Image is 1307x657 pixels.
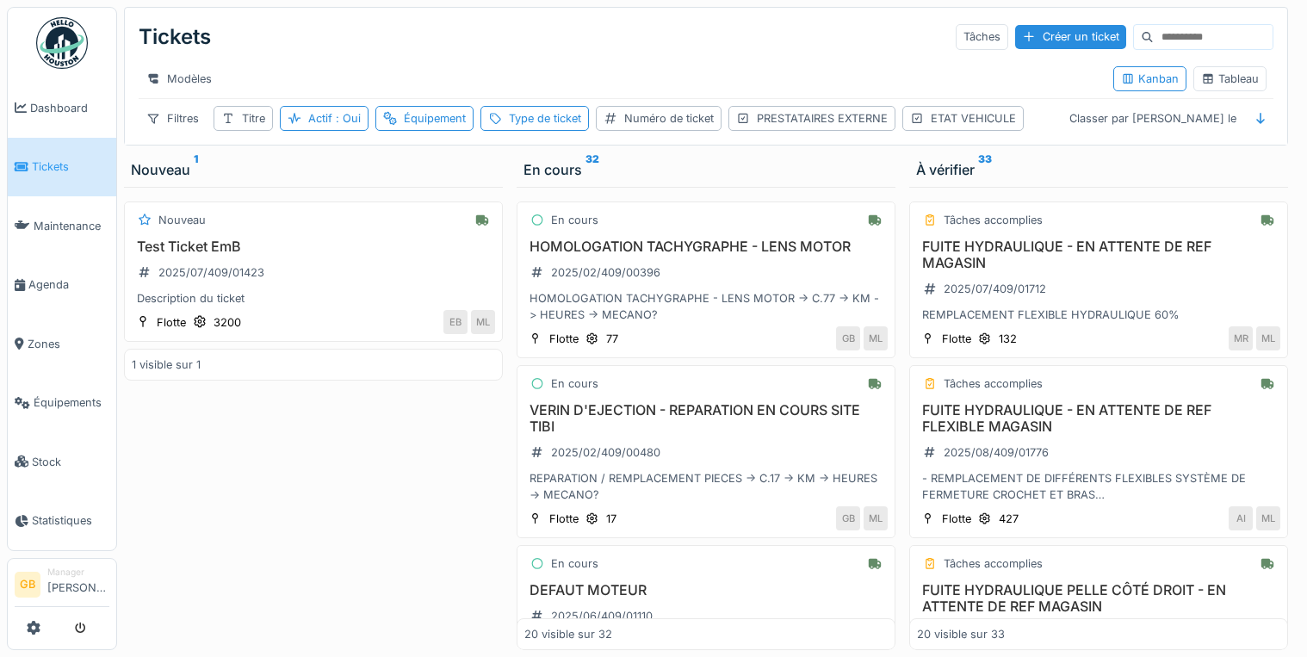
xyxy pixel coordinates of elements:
span: Dashboard [30,100,109,116]
span: Maintenance [34,218,109,234]
div: Créer un ticket [1015,25,1126,48]
div: Tableau [1201,71,1259,87]
div: REPARATION / REMPLACEMENT PIECES -> C.17 -> KM -> HEURES -> MECANO? [524,470,888,503]
div: HOMOLOGATION TACHYGRAPHE - LENS MOTOR -> C.77 -> KM -> HEURES -> MECANO? [524,290,888,323]
div: 2025/02/409/00396 [551,264,660,281]
div: 3200 [214,314,241,331]
a: Agenda [8,256,116,315]
a: Dashboard [8,78,116,138]
div: REMPLACEMENT FLEXIBLE HYDRAULIQUE 60% [917,307,1280,323]
div: 77 [606,331,618,347]
div: Kanban [1121,71,1179,87]
div: Équipement [404,110,466,127]
sup: 1 [194,159,198,180]
div: Flotte [157,314,186,331]
div: Titre [242,110,265,127]
div: 2025/08/409/01776 [944,444,1049,461]
div: Modèles [139,66,220,91]
li: [PERSON_NAME] [47,566,109,603]
h3: FUITE HYDRAULIQUE - EN ATTENTE DE REF MAGASIN [917,239,1280,271]
sup: 32 [585,159,599,180]
a: Zones [8,314,116,374]
div: Description du ticket [132,290,495,307]
div: EB [443,310,468,334]
div: Nouveau [158,212,206,228]
div: ML [1256,506,1280,530]
div: En cours [551,375,598,392]
div: 1 visible sur 1 [132,356,201,373]
div: ML [1256,326,1280,350]
div: 427 [999,511,1019,527]
div: Filtres [139,106,207,131]
div: ML [471,310,495,334]
div: ML [864,326,888,350]
div: 20 visible sur 33 [917,626,1005,642]
li: GB [15,572,40,598]
div: Tâches accomplies [944,212,1043,228]
div: Flotte [549,511,579,527]
a: Maintenance [8,196,116,256]
h3: DEFAUT MOTEUR [524,582,888,598]
a: Statistiques [8,492,116,551]
div: Actif [308,110,361,127]
a: Stock [8,432,116,492]
div: ML [864,506,888,530]
span: Agenda [28,276,109,293]
div: Tâches [956,24,1008,49]
div: MR [1229,326,1253,350]
span: Zones [28,336,109,352]
div: Nouveau [131,159,496,180]
h3: Test Ticket EmB [132,239,495,255]
span: Stock [32,454,109,470]
div: En cours [551,555,598,572]
div: Type de ticket [509,110,581,127]
div: En cours [523,159,889,180]
span: Équipements [34,394,109,411]
div: 20 visible sur 32 [524,626,612,642]
div: 2025/02/409/00480 [551,444,660,461]
div: PRESTATAIRES EXTERNE [757,110,888,127]
div: En cours [551,212,598,228]
h3: FUITE HYDRAULIQUE - EN ATTENTE DE REF FLEXIBLE MAGASIN [917,402,1280,435]
div: ETAT VEHICULE [931,110,1016,127]
div: GB [836,326,860,350]
div: GB [836,506,860,530]
sup: 33 [978,159,992,180]
span: Statistiques [32,512,109,529]
h3: HOMOLOGATION TACHYGRAPHE - LENS MOTOR [524,239,888,255]
h3: FUITE HYDRAULIQUE PELLE CÔTÉ DROIT - EN ATTENTE DE REF MAGASIN [917,582,1280,615]
div: 2025/06/409/01110 [551,608,653,624]
div: AI [1229,506,1253,530]
div: Manager [47,566,109,579]
img: Badge_color-CXgf-gQk.svg [36,17,88,69]
span: : Oui [332,112,361,125]
div: - REMPLACEMENT DE DIFFÉRENTS FLEXIBLES SYSTÈME DE FERMETURE CROCHET ET BRAS - NIVEAU HYDRAULIQUE [917,470,1280,503]
div: Classer par [PERSON_NAME] le [1062,106,1244,131]
div: Flotte [942,331,971,347]
a: GB Manager[PERSON_NAME] [15,566,109,607]
div: Tâches accomplies [944,555,1043,572]
h3: VERIN D'EJECTION - REPARATION EN COURS SITE TIBI [524,402,888,435]
div: Numéro de ticket [624,110,714,127]
div: Flotte [549,331,579,347]
div: 2025/07/409/01423 [158,264,264,281]
div: Tickets [139,15,211,59]
div: À vérifier [916,159,1281,180]
div: 2025/07/409/01712 [944,281,1046,297]
span: Tickets [32,158,109,175]
div: 132 [999,331,1017,347]
div: Flotte [942,511,971,527]
a: Tickets [8,138,116,197]
a: Équipements [8,374,116,433]
div: Tâches accomplies [944,375,1043,392]
div: 17 [606,511,616,527]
